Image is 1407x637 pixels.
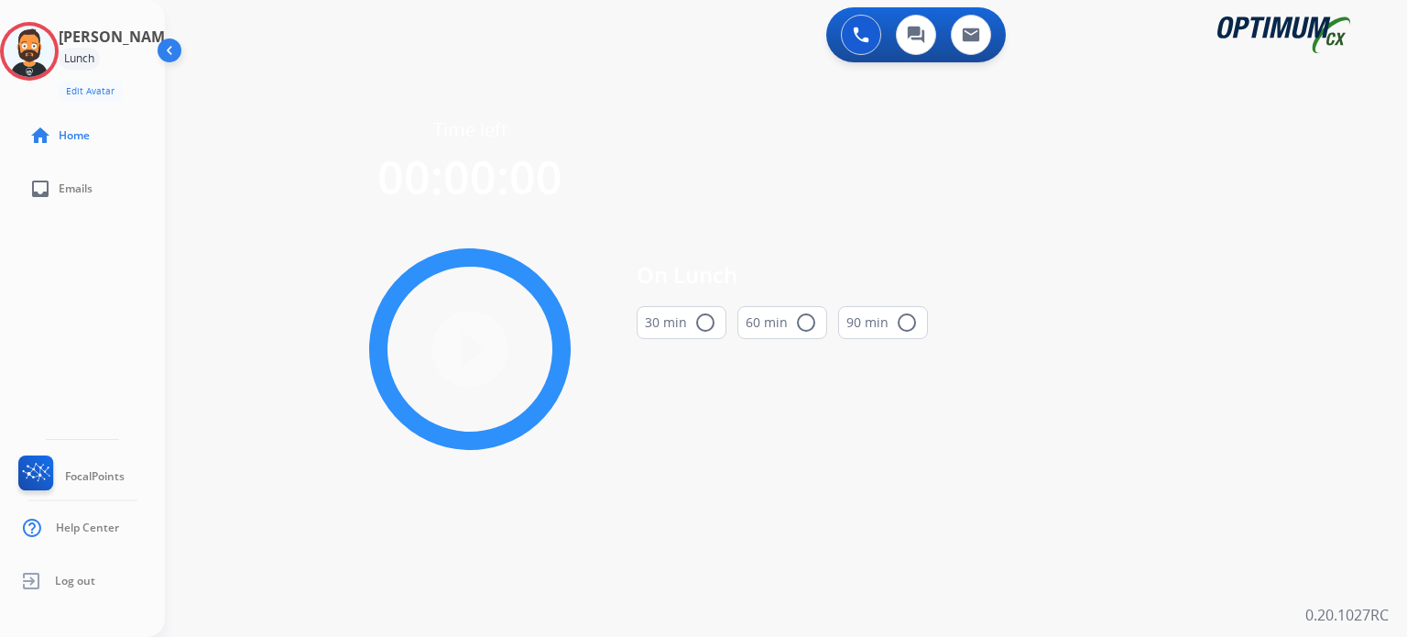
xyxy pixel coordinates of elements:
[433,117,507,143] span: Time left
[15,456,125,498] a: FocalPoints
[1305,604,1389,626] p: 0.20.1027RC
[795,312,817,334] mat-icon: radio_button_unchecked
[59,128,90,143] span: Home
[29,178,51,200] mat-icon: inbox
[65,469,125,484] span: FocalPoints
[56,521,119,535] span: Help Center
[694,312,716,334] mat-icon: radio_button_unchecked
[29,125,51,147] mat-icon: home
[55,574,95,588] span: Log out
[59,26,178,48] h3: [PERSON_NAME]
[637,306,726,339] button: 30 min
[838,306,928,339] button: 90 min
[377,146,562,208] span: 00:00:00
[59,48,100,70] div: Lunch
[59,181,93,196] span: Emails
[4,26,55,77] img: avatar
[896,312,918,334] mat-icon: radio_button_unchecked
[637,258,928,291] span: On Lunch
[737,306,827,339] button: 60 min
[59,81,122,102] button: Edit Avatar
